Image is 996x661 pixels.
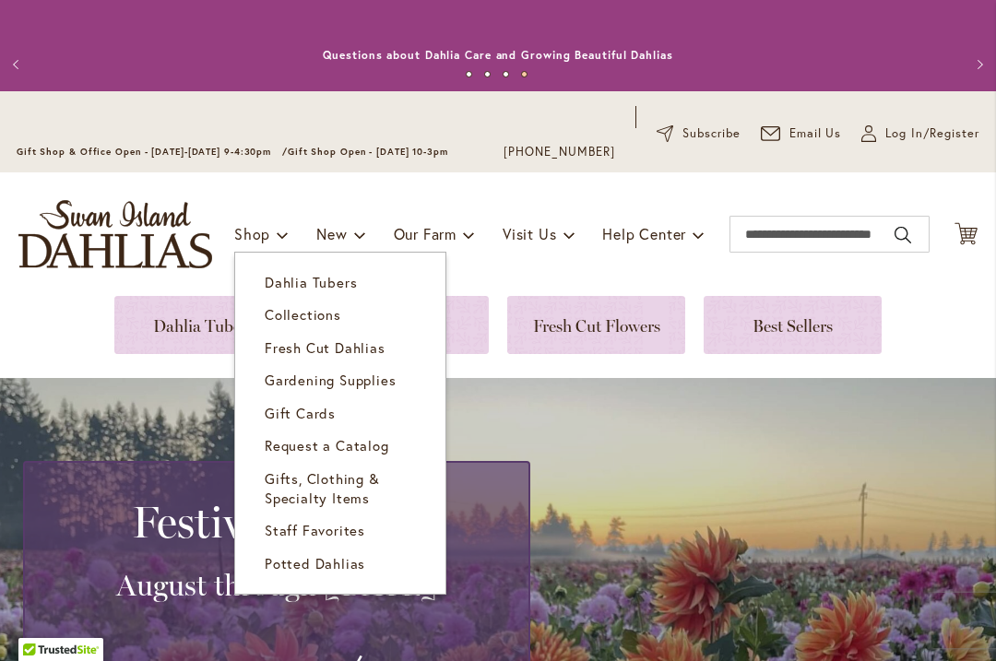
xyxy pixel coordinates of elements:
[521,71,528,77] button: 4 of 4
[885,124,979,143] span: Log In/Register
[234,224,270,243] span: Shop
[47,496,506,548] h2: Festival Special
[503,224,556,243] span: Visit Us
[466,71,472,77] button: 1 of 4
[265,371,396,389] span: Gardening Supplies
[484,71,491,77] button: 2 of 4
[394,224,456,243] span: Our Farm
[323,48,672,62] a: Questions about Dahlia Care and Growing Beautiful Dahlias
[265,554,365,572] span: Potted Dahlias
[18,200,212,268] a: store logo
[265,521,365,539] span: Staff Favorites
[682,124,741,143] span: Subscribe
[504,143,615,161] a: [PHONE_NUMBER]
[17,146,288,158] span: Gift Shop & Office Open - [DATE]-[DATE] 9-4:30pm /
[265,273,357,291] span: Dahlia Tubers
[265,469,380,507] span: Gifts, Clothing & Specialty Items
[265,338,385,357] span: Fresh Cut Dahlias
[316,224,347,243] span: New
[657,124,741,143] a: Subscribe
[602,224,686,243] span: Help Center
[47,567,506,604] h3: August through [DATE]
[265,436,389,454] span: Request a Catalog
[235,397,445,430] a: Gift Cards
[288,146,448,158] span: Gift Shop Open - [DATE] 10-3pm
[861,124,979,143] a: Log In/Register
[503,71,509,77] button: 3 of 4
[265,305,341,324] span: Collections
[789,124,842,143] span: Email Us
[761,124,842,143] a: Email Us
[959,46,996,83] button: Next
